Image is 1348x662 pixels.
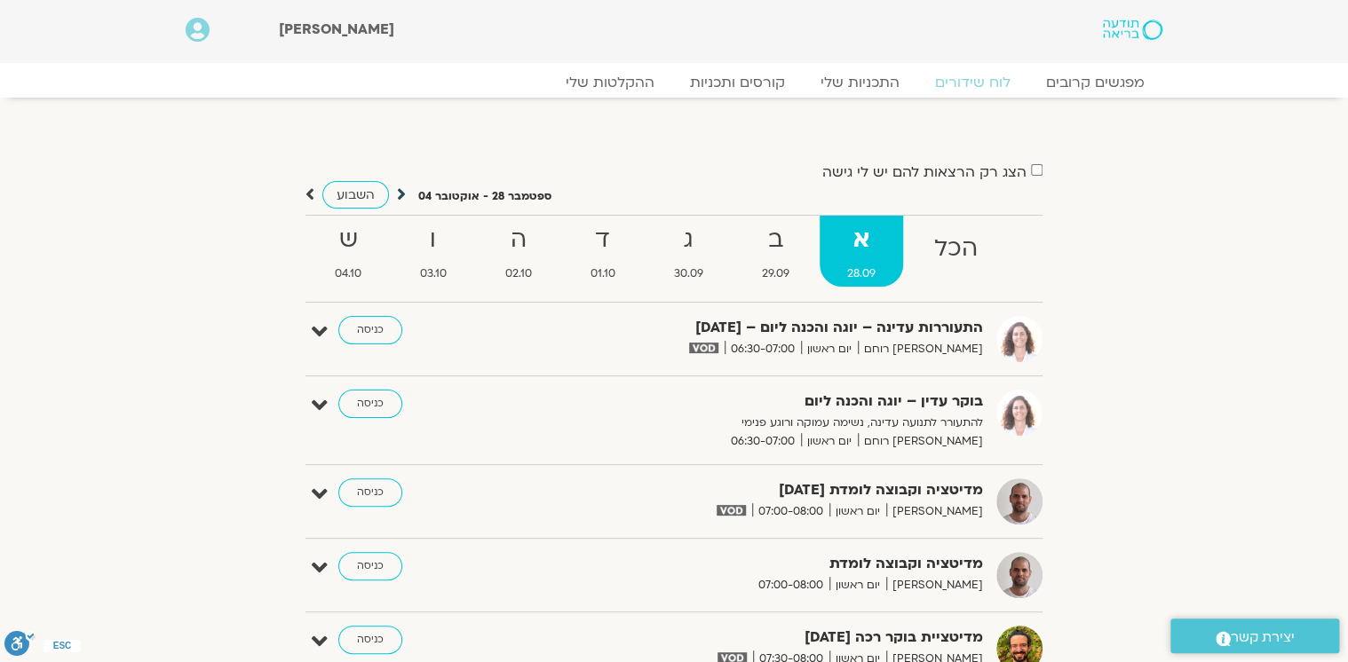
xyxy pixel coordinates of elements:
[186,74,1162,91] nav: Menu
[563,220,643,260] strong: ד
[822,164,1027,180] label: הצג רק הרצאות להם יש לי גישה
[801,432,858,451] span: יום ראשון
[733,220,816,260] strong: ב
[478,216,559,287] a: ה02.10
[752,576,829,595] span: 07:00-08:00
[338,390,402,418] a: כניסה
[803,74,917,91] a: התכניות שלי
[752,502,829,521] span: 07:00-08:00
[646,216,731,287] a: ג30.09
[338,552,402,580] a: כניסה
[563,264,643,283] span: 01.10
[548,414,983,432] p: להתעורר לתנועה עדינה, נשימה עמוקה ורוגע פנימי
[907,229,1005,269] strong: הכל
[820,216,903,287] a: א28.09
[478,264,559,283] span: 02.10
[725,340,801,359] span: 06:30-07:00
[548,316,983,340] strong: התעוררות עדינה – יוגה והכנה ליום – [DATE]
[829,576,886,595] span: יום ראשון
[1028,74,1162,91] a: מפגשים קרובים
[917,74,1028,91] a: לוח שידורים
[393,220,474,260] strong: ו
[646,220,731,260] strong: ג
[548,478,983,502] strong: מדיטציה וקבוצה לומדת [DATE]
[338,626,402,654] a: כניסה
[646,264,731,283] span: 30.09
[886,502,983,521] span: [PERSON_NAME]
[733,264,816,283] span: 29.09
[279,20,394,39] span: [PERSON_NAME]
[548,552,983,576] strong: מדיטציה וקבוצה לומדת
[1170,619,1339,653] a: יצירת קשר
[829,502,886,521] span: יום ראשון
[548,626,983,650] strong: מדיטציית בוקר רכה [DATE]
[733,216,816,287] a: ב29.09
[307,220,389,260] strong: ש
[858,432,983,451] span: [PERSON_NAME] רוחם
[548,74,672,91] a: ההקלטות שלי
[820,264,903,283] span: 28.09
[907,216,1005,287] a: הכל
[307,264,389,283] span: 04.10
[322,181,389,209] a: השבוע
[725,432,801,451] span: 06:30-07:00
[886,576,983,595] span: [PERSON_NAME]
[672,74,803,91] a: קורסים ותכניות
[858,340,983,359] span: [PERSON_NAME] רוחם
[307,216,389,287] a: ש04.10
[820,220,903,260] strong: א
[338,478,402,507] a: כניסה
[393,264,474,283] span: 03.10
[418,187,551,206] p: ספטמבר 28 - אוקטובר 04
[338,316,402,344] a: כניסה
[801,340,858,359] span: יום ראשון
[478,220,559,260] strong: ה
[337,186,375,203] span: השבוע
[563,216,643,287] a: ד01.10
[548,390,983,414] strong: בוקר עדין – יוגה והכנה ליום
[1231,626,1295,650] span: יצירת קשר
[717,505,746,516] img: vodicon
[689,343,718,353] img: vodicon
[393,216,474,287] a: ו03.10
